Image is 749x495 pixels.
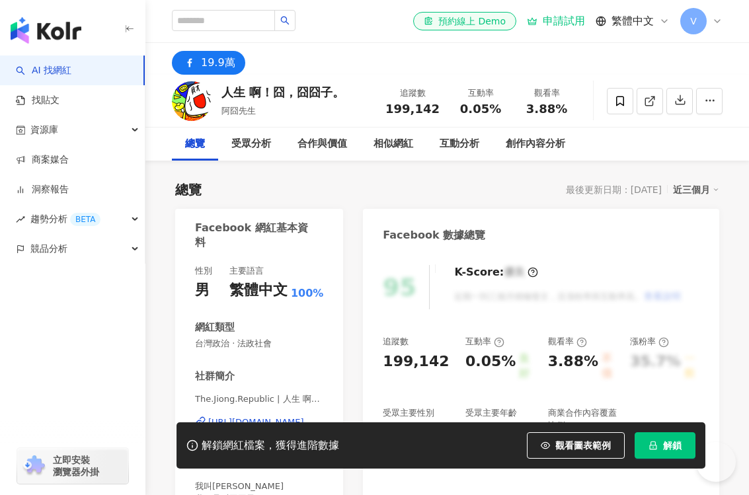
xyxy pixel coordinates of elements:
[195,221,317,250] div: Facebook 網紅基本資料
[30,204,100,234] span: 趨勢分析
[229,265,264,277] div: 主要語言
[229,280,288,301] div: 繁體中文
[172,81,212,121] img: KOL Avatar
[555,440,611,451] span: 觀看圖表範例
[566,184,662,195] div: 最後更新日期：[DATE]
[383,336,409,348] div: 追蹤數
[195,280,210,301] div: 男
[16,153,69,167] a: 商案媒合
[195,338,323,350] span: 台灣政治 · 法政社會
[201,54,235,72] div: 19.9萬
[70,213,100,226] div: BETA
[383,228,485,243] div: Facebook 數據總覽
[527,15,585,28] a: 申請試用
[16,94,59,107] a: 找貼文
[548,352,598,381] div: 3.88%
[413,12,516,30] a: 預約線上 Demo
[465,407,517,419] div: 受眾主要年齡
[465,352,516,381] div: 0.05%
[385,87,440,100] div: 追蹤數
[424,15,506,28] div: 預約線上 Demo
[53,454,99,478] span: 立即安裝 瀏覽器外掛
[185,136,205,152] div: 總覽
[649,441,658,450] span: lock
[11,17,81,44] img: logo
[195,321,235,334] div: 網紅類型
[30,115,58,145] span: 資源庫
[690,14,697,28] span: V
[465,336,504,348] div: 互動率
[630,336,669,348] div: 漲粉率
[548,336,587,348] div: 觀看率
[440,136,479,152] div: 互動分析
[635,432,695,459] button: 解鎖
[231,136,271,152] div: 受眾分析
[374,136,413,152] div: 相似網紅
[663,440,682,451] span: 解鎖
[385,102,440,116] span: 199,142
[383,407,434,419] div: 受眾主要性別
[297,136,347,152] div: 合作與價值
[506,136,565,152] div: 創作內容分析
[548,407,617,431] div: 商業合作內容覆蓋比例
[30,234,67,264] span: 競品分析
[195,393,323,405] span: The.Jiong.Republic | 人生 啊！囧，囧囧子。 | The.Jiong.Republic
[16,215,25,224] span: rise
[454,265,538,280] div: K-Score :
[202,439,339,453] div: 解鎖網紅檔案，獲得進階數據
[21,455,47,476] img: chrome extension
[16,64,71,77] a: searchAI 找網紅
[280,16,290,25] span: search
[522,87,572,100] div: 觀看率
[383,352,449,372] div: 199,142
[221,106,256,116] span: 阿囧先生
[195,416,323,428] a: [URL][DOMAIN_NAME]
[291,286,323,301] span: 100%
[17,448,128,484] a: chrome extension立即安裝 瀏覽器外掛
[460,102,501,116] span: 0.05%
[221,84,344,100] div: 人生 啊！囧，囧囧子。
[455,87,506,100] div: 互動率
[175,180,202,199] div: 總覽
[527,432,625,459] button: 觀看圖表範例
[526,102,567,116] span: 3.88%
[195,265,212,277] div: 性別
[611,14,654,28] span: 繁體中文
[195,369,235,383] div: 社群簡介
[16,183,69,196] a: 洞察報告
[172,51,245,75] button: 19.9萬
[673,181,719,198] div: 近三個月
[208,416,304,428] div: [URL][DOMAIN_NAME]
